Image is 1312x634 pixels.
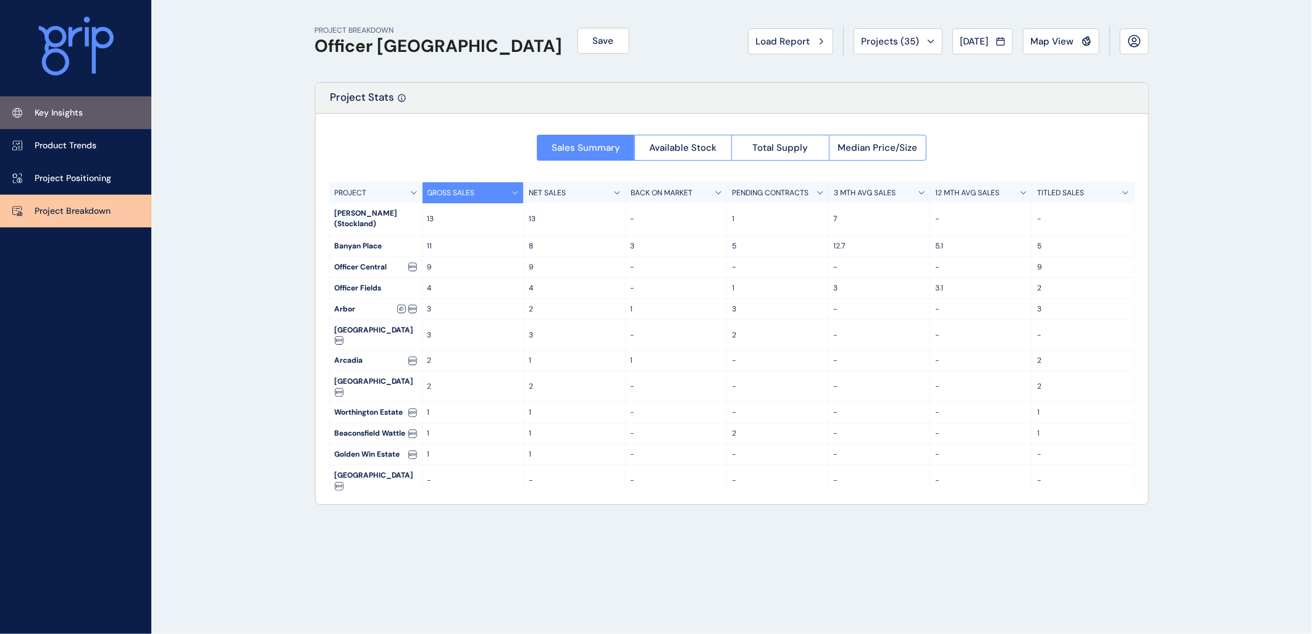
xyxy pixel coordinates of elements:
p: 1 [529,355,620,366]
p: 7 [834,214,925,224]
span: Available Stock [649,142,717,154]
p: - [1037,475,1129,486]
p: - [631,262,722,273]
p: BACK ON MARKET [631,188,692,198]
p: - [935,262,1027,273]
p: PENDING CONTRACTS [732,188,809,198]
div: Officer Fields [330,278,422,298]
p: 1 [529,449,620,460]
span: Map View [1031,35,1074,48]
div: [PERSON_NAME] (Stockland) [330,203,422,235]
p: 13 [529,214,620,224]
p: 2 [732,428,823,439]
p: - [834,304,925,315]
p: 1 [529,407,620,418]
button: Sales Summary [537,135,634,161]
div: Banyan Place [330,236,422,256]
p: 2 [427,355,519,366]
span: Load Report [756,35,810,48]
p: PROJECT [335,188,367,198]
h1: Officer [GEOGRAPHIC_DATA] [315,36,563,57]
p: Product Trends [35,140,96,152]
span: Median Price/Size [838,142,917,154]
p: 11 [427,241,519,251]
p: - [935,355,1027,366]
div: Worthington Estate [330,402,422,423]
div: Arbor [330,299,422,319]
p: TITLED SALES [1037,188,1084,198]
p: - [834,428,925,439]
p: - [631,428,722,439]
p: - [935,428,1027,439]
p: NET SALES [529,188,566,198]
p: 3 [529,330,620,340]
button: Save [578,28,629,54]
p: 1 [631,304,722,315]
p: - [631,214,722,224]
p: 1 [732,283,823,294]
span: Save [593,35,614,47]
p: - [631,475,722,486]
p: - [834,381,925,392]
p: - [935,330,1027,340]
p: - [732,262,823,273]
p: 3 [1037,304,1129,315]
p: - [1037,214,1129,224]
p: - [732,381,823,392]
p: 1 [427,407,519,418]
p: - [1037,330,1129,340]
p: 3 MTH AVG SALES [834,188,896,198]
p: 12 MTH AVG SALES [935,188,999,198]
p: 1 [631,355,722,366]
button: Total Supply [731,135,829,161]
div: [GEOGRAPHIC_DATA] [330,465,422,496]
p: - [631,381,722,392]
span: Projects ( 35 ) [862,35,920,48]
p: 3 [631,241,722,251]
p: - [732,475,823,486]
div: [GEOGRAPHIC_DATA] [330,320,422,350]
p: - [935,449,1027,460]
p: 1 [427,449,519,460]
p: GROSS SALES [427,188,475,198]
p: 9 [1037,262,1129,273]
p: 9 [529,262,620,273]
p: 2 [1037,381,1129,392]
div: Arcadia [330,350,422,371]
p: - [427,475,519,486]
button: Median Price/Size [829,135,927,161]
p: 3.1 [935,283,1027,294]
p: 8 [529,241,620,251]
button: Load Report [748,28,833,54]
p: - [834,330,925,340]
button: Map View [1023,28,1100,54]
button: [DATE] [952,28,1013,54]
p: 2 [529,304,620,315]
p: - [834,449,925,460]
p: 5.1 [935,241,1027,251]
p: 3 [732,304,823,315]
button: Available Stock [634,135,732,161]
p: - [631,283,722,294]
p: - [834,475,925,486]
p: 4 [427,283,519,294]
p: 3 [427,304,519,315]
p: 12.7 [834,241,925,251]
p: 1 [529,428,620,439]
p: 3 [834,283,925,294]
p: 9 [427,262,519,273]
p: Project Positioning [35,172,111,185]
p: 2 [529,381,620,392]
div: Golden Win Estate [330,444,422,465]
div: [GEOGRAPHIC_DATA] [330,371,422,402]
p: 13 [427,214,519,224]
p: 1 [1037,407,1129,418]
p: - [631,449,722,460]
p: Key Insights [35,107,83,119]
span: Total Supply [752,142,808,154]
p: - [529,475,620,486]
p: 1 [427,428,519,439]
p: 3 [427,330,519,340]
p: - [1037,449,1129,460]
p: - [732,449,823,460]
